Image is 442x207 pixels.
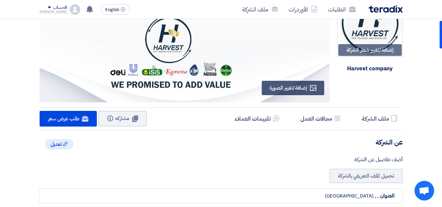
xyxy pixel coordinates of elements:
[40,156,403,164] div: أضف تفاصيل عن الشركة
[40,138,403,147] h4: عن الشركة
[362,115,389,122] h5: ملف الشركة
[98,111,147,127] button: مشاركه
[283,2,323,17] a: الأوردرات
[329,169,402,183] a: تحميل الملف التعريفي بالشركة
[50,140,62,148] span: تعديل
[70,4,80,15] img: profile_test.png
[300,115,332,122] h5: مجالات العمل
[323,2,361,17] a: الطلبات
[380,192,394,200] strong: العنوان
[338,44,402,56] div: إضافة/تغيير شعار الشركة
[101,4,130,15] button: English
[235,115,271,122] h5: تقييمات العملاء
[369,5,403,13] img: Teradix logo
[325,192,379,200] div: , , [GEOGRAPHIC_DATA]
[237,2,283,17] a: ملف الشركة
[40,10,67,14] div: [PERSON_NAME]
[40,111,97,127] a: طلب عرض سعر
[415,181,434,200] div: Open chat
[345,61,396,76] div: Harvest company
[105,8,119,12] span: English
[53,5,67,10] div: الحساب
[115,114,129,122] span: مشاركه
[270,84,307,92] span: إضافة/تغيير الصورة
[48,115,80,123] span: طلب عرض سعر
